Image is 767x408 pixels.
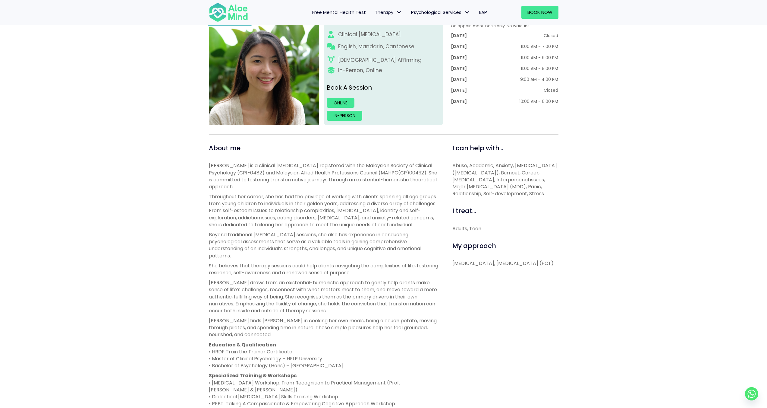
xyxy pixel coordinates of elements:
[256,6,492,19] nav: Menu
[407,6,475,19] a: Psychological ServicesPsychological Services: submenu
[452,241,496,250] span: My approach
[209,144,240,152] span: About me
[209,14,319,125] img: Peggy Clin Psych
[745,387,758,400] a: Whatsapp
[521,6,558,19] a: Book Now
[451,23,530,29] span: On appointment-basis only. No walk-ins
[209,341,439,369] p: • HRDF Train the Trainer Certificate • Master of Clinical Psychology – HELP University • Bachelor...
[327,98,354,108] a: Online
[452,260,558,267] p: [MEDICAL_DATA], [MEDICAL_DATA] (PCT)
[451,76,467,82] div: [DATE]
[521,55,558,61] div: 11:00 AM - 9:00 PM
[209,193,439,228] p: Throughout her career, she has had the privilege of working with clients spanning all age groups ...
[209,317,439,338] p: [PERSON_NAME] finds [PERSON_NAME] in cooking her own meals, being a couch potato, moving through ...
[452,162,557,197] span: Abuse, Academic, Anxiety, [MEDICAL_DATA] ([MEDICAL_DATA]), Burnout, Career, [MEDICAL_DATA], Inter...
[209,372,297,379] strong: Specialized Training & Workshops
[519,98,558,104] div: 10:00 AM - 6:00 PM
[327,111,362,120] a: In-person
[521,65,558,72] div: 11:00 AM - 9:00 PM
[209,231,439,259] p: Beyond traditional [MEDICAL_DATA] sessions, she also has experience in conducting psychological a...
[338,67,382,74] div: In-Person, Online
[452,225,558,232] div: Adults, Teen
[308,6,370,19] a: Free Mental Health Test
[475,6,492,19] a: EAP
[209,162,439,190] p: [PERSON_NAME] is a clinical [MEDICAL_DATA] registered with the Malaysian Society of Clinical Psyc...
[451,98,467,104] div: [DATE]
[452,144,503,152] span: I can help with...
[527,9,552,15] span: Book Now
[544,33,558,39] div: Closed
[451,55,467,61] div: [DATE]
[451,33,467,39] div: [DATE]
[452,206,476,215] span: I treat...
[209,2,248,22] img: Aloe mind Logo
[209,279,439,314] p: [PERSON_NAME] draws from an existential-humanistic approach to gently help clients make sense of ...
[395,8,404,17] span: Therapy: submenu
[451,43,467,49] div: [DATE]
[544,87,558,93] div: Closed
[451,65,467,72] div: [DATE]
[521,43,558,49] div: 11:00 AM - 7:00 PM
[479,9,487,15] span: EAP
[463,8,472,17] span: Psychological Services: submenu
[327,83,440,92] p: Book A Session
[338,43,414,50] p: English, Mandarin, Cantonese
[411,9,470,15] span: Psychological Services
[338,31,401,38] div: Clinical [MEDICAL_DATA]
[520,76,558,82] div: 9:00 AM - 4:00 PM
[209,341,276,348] strong: Education & Qualification
[338,56,422,64] div: [DEMOGRAPHIC_DATA] Affirming
[209,262,439,276] p: She believes that therapy sessions could help clients navigating the complexities of life, foster...
[312,9,366,15] span: Free Mental Health Test
[375,9,402,15] span: Therapy
[451,87,467,93] div: [DATE]
[370,6,407,19] a: TherapyTherapy: submenu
